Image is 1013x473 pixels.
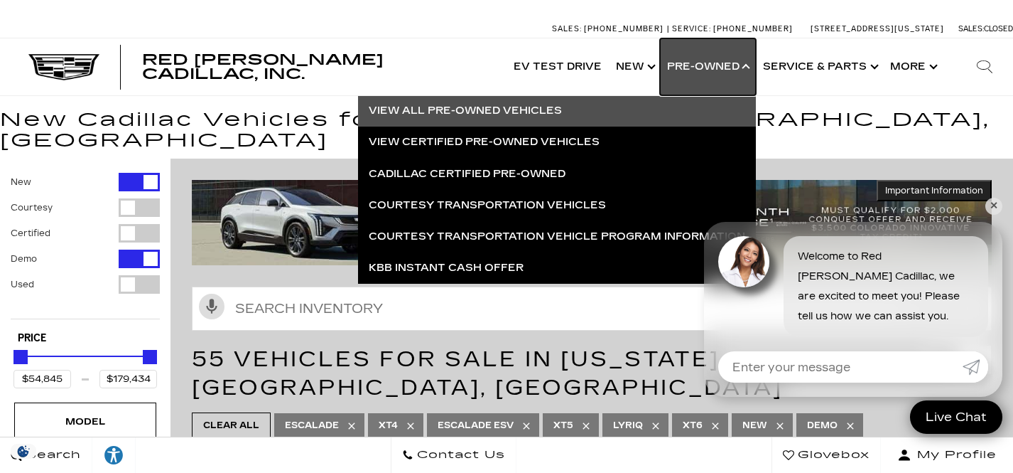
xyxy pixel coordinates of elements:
[742,417,767,435] span: New
[358,221,756,253] a: Courtesy Transportation Vehicle Program Information
[285,417,339,435] span: Escalade
[672,24,711,33] span: Service:
[7,444,40,459] section: Click to Open Cookie Consent Modal
[358,127,756,158] a: View Certified Pre-Owned Vehicles
[667,25,796,33] a: Service: [PHONE_NUMBER]
[811,24,944,33] a: [STREET_ADDRESS][US_STATE]
[784,236,988,337] div: Welcome to Red [PERSON_NAME] Cadillac, we are excited to meet you! Please tell us how we can assi...
[910,400,1002,434] a: Live Chat
[919,409,994,425] span: Live Chat
[142,51,384,83] span: Red [PERSON_NAME] Cadillac, Inc.
[199,294,224,319] svg: Click to toggle on voice search
[143,350,157,364] div: Maximum Price
[881,437,1013,473] button: Open user profile menu
[192,287,992,331] input: Search Inventory
[192,180,992,266] img: 2508-August-FOM-OPTIQ-Lease9
[552,25,667,33] a: Sales: [PHONE_NUMBER]
[660,38,756,95] a: Pre-Owned
[358,95,756,127] a: View All Pre-Owned Vehicles
[609,38,660,95] a: New
[771,437,881,473] a: Glovebox
[756,38,883,95] a: Service & Parts
[391,437,516,473] a: Contact Us
[11,277,34,292] label: Used
[7,444,40,459] img: Opt-Out Icon
[99,370,157,388] input: Maximum
[18,332,153,345] h5: Price
[11,175,31,189] label: New
[713,24,793,33] span: [PHONE_NUMBER]
[358,159,756,190] a: Cadillac Certified Pre-Owned
[718,236,769,287] img: Agent profile photo
[358,190,756,221] a: Courtesy Transportation Vehicles
[958,24,984,33] span: Sales:
[885,185,983,196] span: Important Information
[13,370,71,388] input: Minimum
[507,38,609,95] a: EV Test Drive
[50,414,121,430] div: Model
[963,351,988,383] a: Submit
[911,445,997,465] span: My Profile
[11,252,37,266] label: Demo
[22,445,81,465] span: Search
[883,38,942,95] button: More
[92,445,135,466] div: Explore your accessibility options
[11,201,53,215] label: Courtesy
[11,226,50,240] label: Certified
[11,173,160,319] div: Filter by Vehicle Type
[142,53,492,81] a: Red [PERSON_NAME] Cadillac, Inc.
[553,417,573,435] span: XT5
[584,24,663,33] span: [PHONE_NUMBER]
[613,417,643,435] span: LYRIQ
[358,253,756,284] a: KBB Instant Cash Offer
[984,24,1013,33] span: Closed
[14,403,156,441] div: ModelModel
[794,445,870,465] span: Glovebox
[92,437,136,473] a: Explore your accessibility options
[192,346,783,400] span: 55 Vehicles for Sale in [US_STATE][GEOGRAPHIC_DATA], [GEOGRAPHIC_DATA]
[28,54,99,81] img: Cadillac Dark Logo with Cadillac White Text
[438,417,514,435] span: Escalade ESV
[13,345,157,388] div: Price
[413,445,505,465] span: Contact Us
[552,24,582,33] span: Sales:
[379,417,398,435] span: XT4
[807,417,838,435] span: Demo
[683,417,703,435] span: XT6
[203,417,259,435] span: Clear All
[718,351,963,383] input: Enter your message
[13,350,28,364] div: Minimum Price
